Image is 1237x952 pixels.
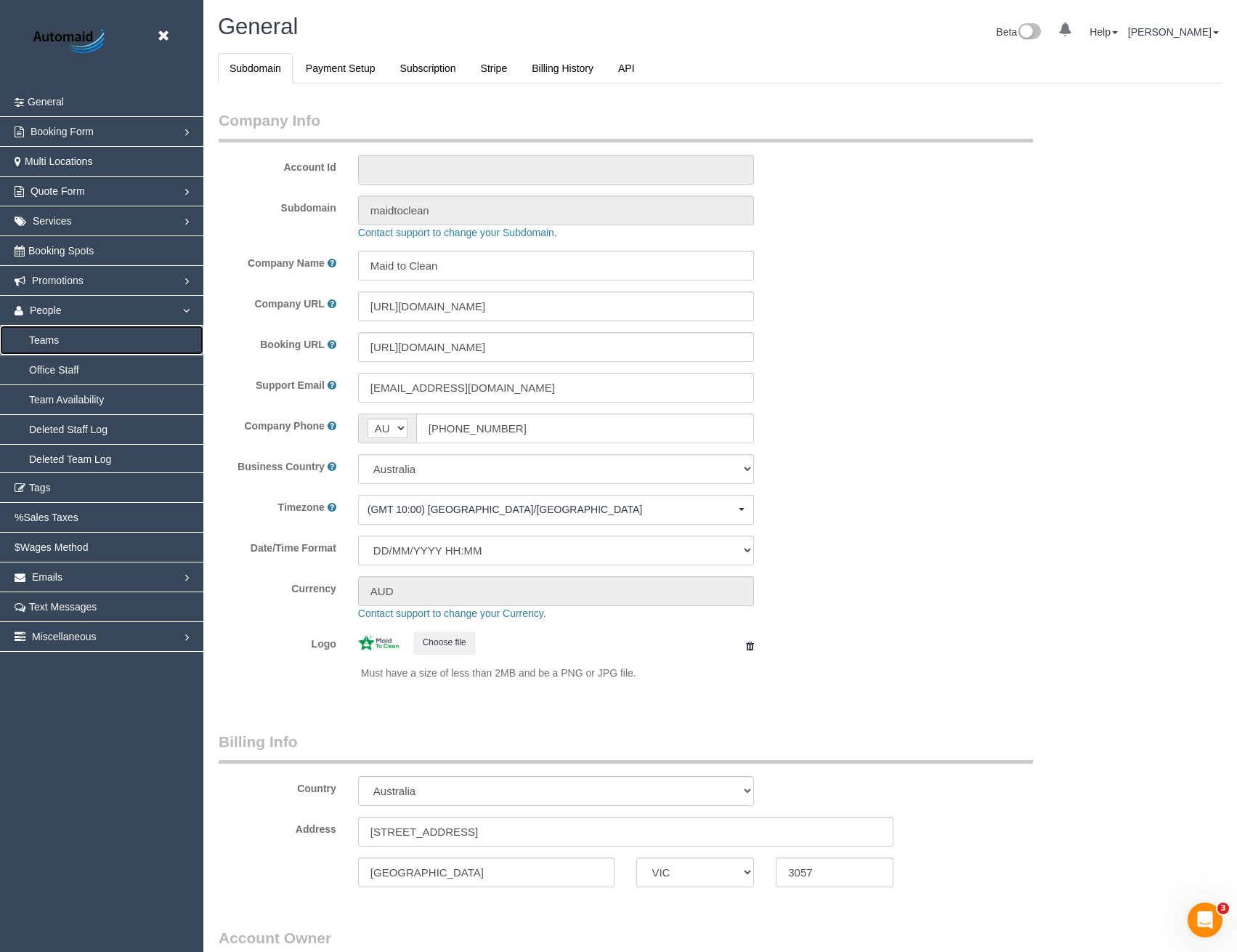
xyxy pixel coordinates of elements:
img: New interface [1017,23,1041,42]
label: Business Country [238,459,325,474]
a: Stripe [469,53,519,84]
a: Billing History [520,53,605,84]
span: People [30,304,62,316]
span: General [28,96,64,108]
span: Miscellaneous [32,631,97,642]
button: (GMT 10:00) [GEOGRAPHIC_DATA]/[GEOGRAPHIC_DATA] [358,495,754,525]
label: Company Name [248,256,325,270]
label: Date/Time Format [208,536,347,555]
label: Timezone [278,500,325,515]
span: General [218,14,298,39]
span: Sales Taxes [23,512,78,523]
p: Must have a size of less than 2MB and be a PNG or JPG file. [361,666,754,680]
button: Choose file [413,632,476,654]
label: Address [296,822,336,836]
legend: Company Info [219,110,1033,142]
span: Wages Method [20,541,89,553]
label: Support Email [256,378,325,392]
span: Tags [29,482,51,493]
a: [PERSON_NAME] [1128,26,1219,38]
label: Company Phone [244,419,324,433]
label: Logo [208,632,347,651]
a: Payment Setup [294,53,387,84]
span: Text Messages [29,601,97,613]
a: Beta [997,26,1042,38]
a: Subdomain [218,53,293,84]
ol: Choose Timezone [358,495,754,525]
a: Subscription [389,53,468,84]
input: Zip [776,858,893,887]
input: City [358,858,615,887]
span: (GMT 10:00) [GEOGRAPHIC_DATA]/[GEOGRAPHIC_DATA] [368,502,735,517]
div: Contact support to change your Subdomain. [347,225,1183,240]
div: Contact support to change your Currency. [347,606,1183,621]
span: Emails [32,571,62,583]
span: Booking Spots [28,245,94,257]
span: Quote Form [31,185,85,197]
label: Subdomain [208,195,347,215]
iframe: Intercom live chat [1188,903,1222,937]
span: 3 [1217,903,1229,914]
a: API [607,53,646,84]
legend: Billing Info [219,731,1033,764]
label: Currency [208,576,347,596]
label: Booking URL [260,337,325,352]
span: Services [33,215,72,227]
img: Automaid Logo [25,25,116,58]
a: Help [1090,26,1118,38]
label: Country [297,781,336,796]
input: Phone [416,414,754,443]
label: Company URL [254,297,324,311]
img: 367b4035868b057e955216826a9f17c862141b21.jpeg [358,634,399,650]
label: Account Id [208,155,347,174]
span: Booking Form [31,126,94,137]
span: Multi Locations [25,156,92,167]
span: Promotions [32,275,84,286]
